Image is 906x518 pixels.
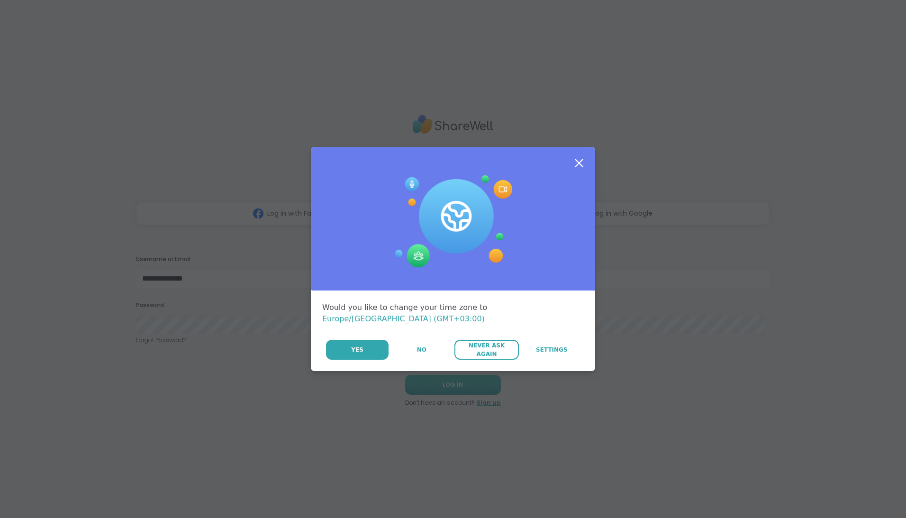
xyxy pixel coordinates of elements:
[417,345,426,354] span: No
[394,175,512,268] img: Session Experience
[390,340,453,360] button: No
[322,302,584,325] div: Would you like to change your time zone to
[322,314,485,323] span: Europe/[GEOGRAPHIC_DATA] (GMT+03:00)
[459,341,514,358] span: Never Ask Again
[520,340,584,360] a: Settings
[454,340,518,360] button: Never Ask Again
[536,345,568,354] span: Settings
[351,345,363,354] span: Yes
[326,340,389,360] button: Yes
